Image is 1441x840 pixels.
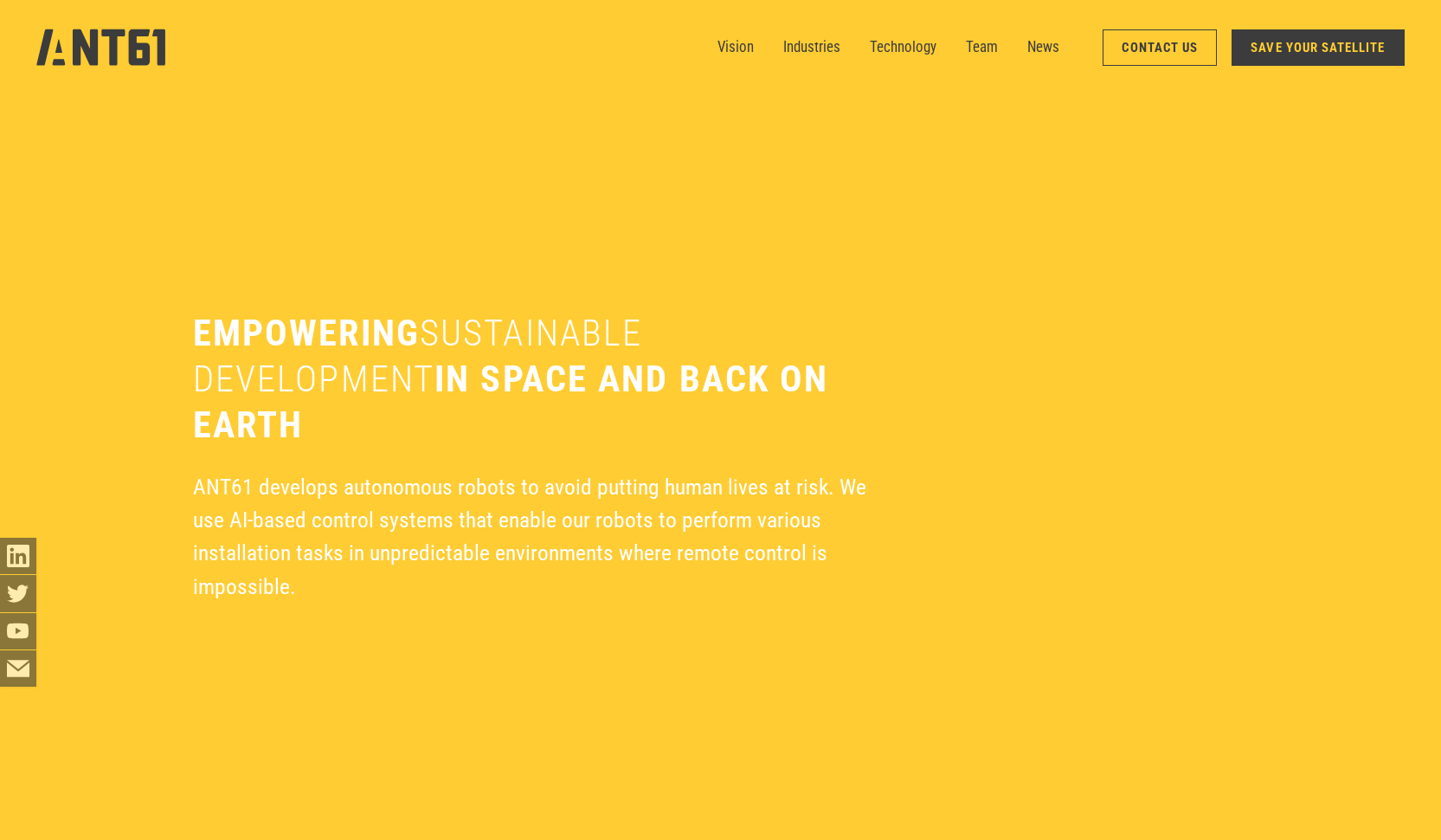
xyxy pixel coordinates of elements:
[193,311,900,449] h1: Empowering in space and back on earth
[717,29,754,66] a: Vision
[783,29,840,66] a: Industries
[193,312,642,400] span: sustainable development
[1027,29,1059,66] a: News
[36,23,166,73] a: home
[870,29,936,66] a: Technology
[193,470,900,602] div: ANT61 develops autonomous robots to avoid putting human lives at risk. We use AI-based control sy...
[1103,29,1217,65] a: Contact Us
[966,29,998,66] a: Team
[1232,29,1404,65] a: SAVE YOUR SATELLITE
